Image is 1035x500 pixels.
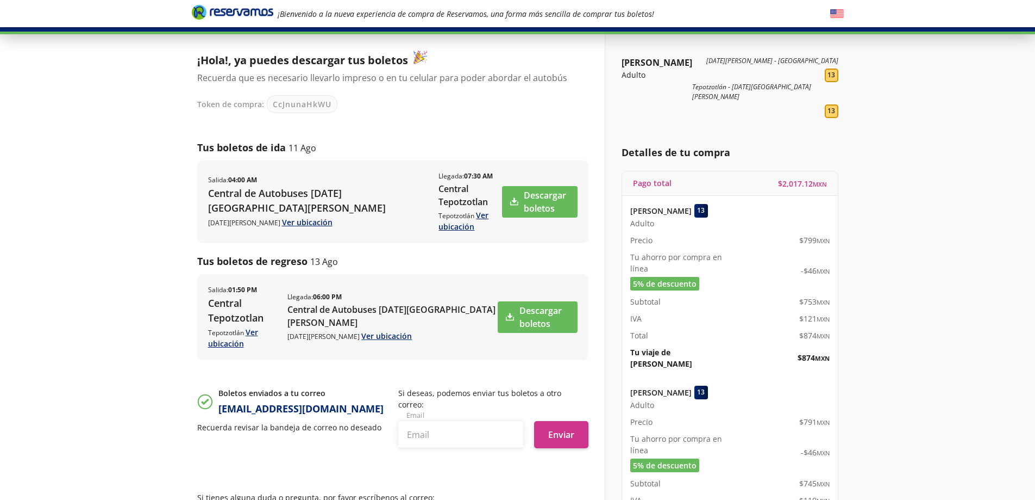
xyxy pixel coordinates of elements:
[778,178,827,189] span: $ 2,017.12
[208,217,428,228] p: [DATE][PERSON_NAME]
[622,69,692,81] p: Adulto
[817,418,830,427] small: MXN
[288,141,316,155] p: 11 Ago
[799,478,830,489] span: $ 745
[197,140,286,155] p: Tus boletos de ida
[799,313,830,324] span: $ 121
[630,313,642,324] p: IVA
[197,422,387,433] p: Recuerda revisar la bandeja de correo no deseado
[498,301,578,333] a: Descargar boletos
[398,421,523,448] input: Email
[228,175,257,184] b: 04:00 AM
[208,285,257,295] p: Salida :
[817,237,830,245] small: MXN
[630,478,661,489] p: Subtotal
[630,234,653,246] p: Precio
[192,4,273,23] a: Brand Logo
[630,330,648,341] p: Total
[218,387,384,399] p: Boletos enviados a tu correo
[197,71,578,84] p: Recuerda que es necesario llevarlo impreso o en tu celular para poder abordar el autobús
[799,296,830,307] span: $ 753
[287,303,496,329] p: Central de Autobuses [DATE][GEOGRAPHIC_DATA][PERSON_NAME]
[633,278,697,289] span: 5% de descuento
[706,56,838,66] p: [DATE][PERSON_NAME] - [GEOGRAPHIC_DATA]
[287,292,342,302] p: Llegada :
[208,327,258,349] a: Ver ubicación
[817,298,830,306] small: MXN
[817,480,830,488] small: MXN
[633,177,672,189] p: Pago total
[208,326,277,349] p: Tepotzotlán
[361,331,412,341] a: Ver ubicación
[801,265,830,276] span: -$ 46
[464,171,493,181] b: 07:30 AM
[310,255,338,268] p: 13 Ago
[228,285,257,294] b: 01:50 PM
[208,175,257,185] p: Salida :
[622,145,838,160] p: Detalles de tu compra
[502,186,578,218] a: Descargar boletos
[692,82,838,102] p: Tepotzotlán - [DATE][GEOGRAPHIC_DATA][PERSON_NAME]
[815,354,830,362] small: MXN
[438,210,488,232] a: Ver ubicación
[630,296,661,307] p: Subtotal
[799,416,830,428] span: $ 791
[534,421,588,448] button: Enviar
[694,386,708,399] div: 13
[694,204,708,218] div: 13
[813,180,827,188] small: MXN
[630,433,730,456] p: Tu ahorro por compra en línea
[398,387,588,410] p: Si deseas, podemos enviar tus boletos a otro correo:
[630,387,692,398] p: [PERSON_NAME]
[630,251,730,274] p: Tu ahorro por compra en línea
[197,254,308,269] p: Tus boletos de regreso
[313,292,342,301] b: 06:00 PM
[622,56,692,69] p: [PERSON_NAME]
[438,171,493,181] p: Llegada :
[438,209,500,232] p: Tepotzotlán
[817,449,830,457] small: MXN
[197,98,264,110] p: Token de compra:
[630,347,730,369] p: Tu viaje de [PERSON_NAME]
[192,4,273,20] i: Brand Logo
[273,98,331,110] span: CcJnunaHkWU
[282,217,333,227] a: Ver ubicación
[208,296,277,325] p: Central Tepotzotlan
[208,186,428,215] p: Central de Autobuses [DATE][GEOGRAPHIC_DATA][PERSON_NAME]
[817,332,830,340] small: MXN
[817,315,830,323] small: MXN
[197,51,578,69] p: ¡Hola!, ya puedes descargar tus boletos
[630,218,654,229] span: Adulto
[630,416,653,428] p: Precio
[801,447,830,458] span: -$ 46
[817,267,830,275] small: MXN
[799,330,830,341] span: $ 874
[630,205,692,217] p: [PERSON_NAME]
[287,330,496,342] p: [DATE][PERSON_NAME]
[278,9,654,19] em: ¡Bienvenido a la nueva experiencia de compra de Reservamos, una forma más sencilla de comprar tus...
[798,352,830,363] span: $ 874
[825,69,838,82] div: 13
[438,182,500,208] p: Central Tepotzotlan
[825,104,838,118] div: 13
[218,402,384,416] p: [EMAIL_ADDRESS][DOMAIN_NAME]
[633,460,697,471] span: 5% de descuento
[630,399,654,411] span: Adulto
[799,234,830,246] span: $ 799
[830,7,844,21] button: English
